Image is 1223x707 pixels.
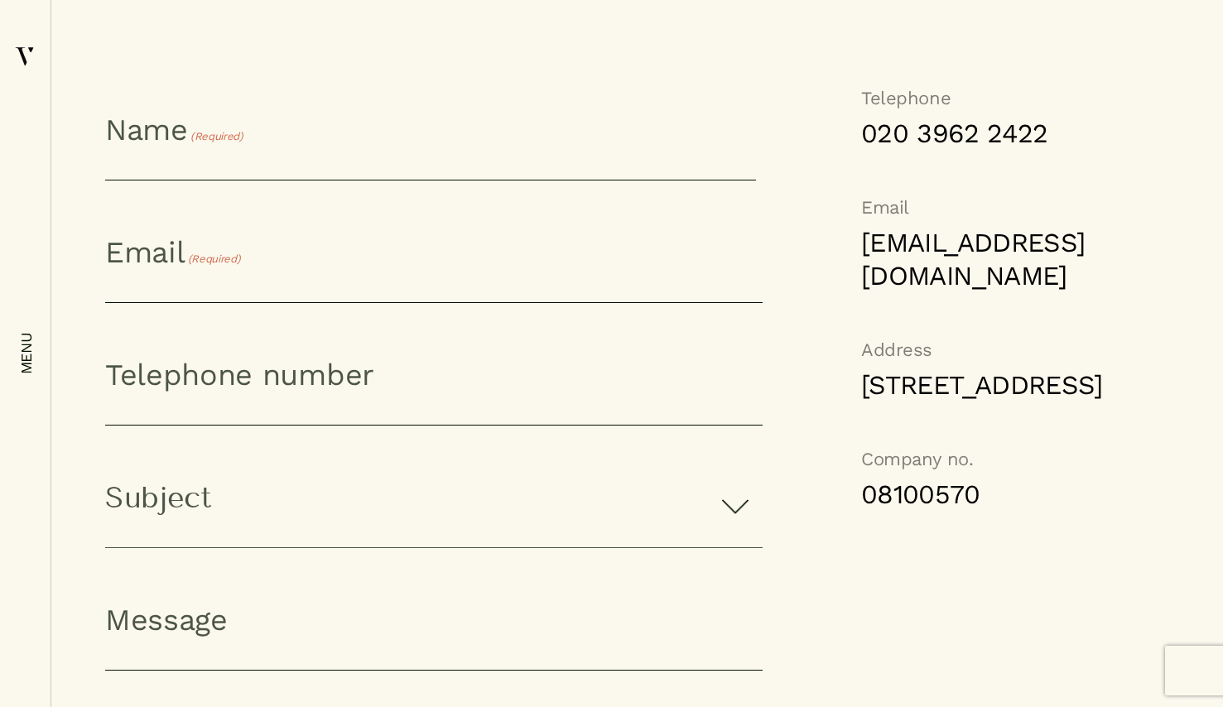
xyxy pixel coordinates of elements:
a: [EMAIL_ADDRESS][DOMAIN_NAME] [861,226,1099,292]
address: [STREET_ADDRESS] [861,368,1099,402]
h6: Telephone [861,85,1099,112]
h6: Company no. [861,446,1099,473]
em: menu [18,333,35,375]
a: 08100570 [861,478,1099,511]
a: 020 3962 2422 [861,117,1099,150]
p: Subject [105,479,763,548]
h6: Address [861,337,1099,363]
h6: Email [861,195,1099,221]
